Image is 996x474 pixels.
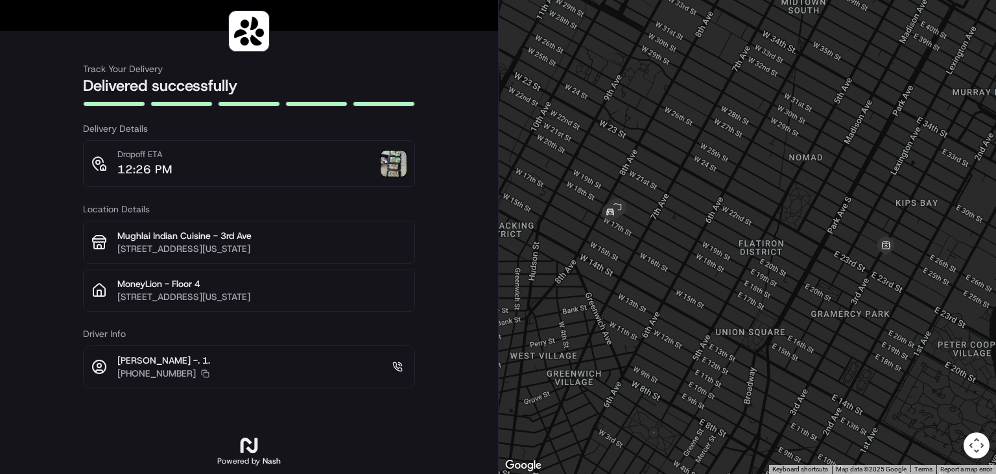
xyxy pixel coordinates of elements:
span: Map data ©2025 Google [836,466,907,473]
p: Mughlai Indian Cuisine - 3rd Ave [117,229,407,242]
h3: Track Your Delivery [83,62,415,75]
a: Open this area in Google Maps (opens a new window) [502,457,545,474]
p: [PHONE_NUMBER] [117,367,196,380]
a: Report a map error [940,466,992,473]
p: [STREET_ADDRESS][US_STATE] [117,290,407,303]
button: Map camera controls [964,432,990,458]
p: Dropoff ETA [117,149,172,160]
h3: Delivery Details [83,122,415,135]
p: [STREET_ADDRESS][US_STATE] [117,242,407,255]
h3: Driver Info [83,327,415,340]
button: Keyboard shortcuts [772,465,828,474]
h3: Location Details [83,203,415,216]
img: photo_proof_of_delivery image [381,151,407,177]
h2: Powered by [217,456,281,466]
h2: Delivered successfully [83,75,415,96]
span: Nash [263,456,281,466]
p: [PERSON_NAME] -. 1. [117,354,210,367]
a: Terms [914,466,932,473]
img: Google [502,457,545,474]
img: logo-public_tracking_screen-Sharebite-1703187580717.png [231,14,267,49]
p: 12:26 PM [117,160,172,179]
p: MoneyLion - Floor 4 [117,277,407,290]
